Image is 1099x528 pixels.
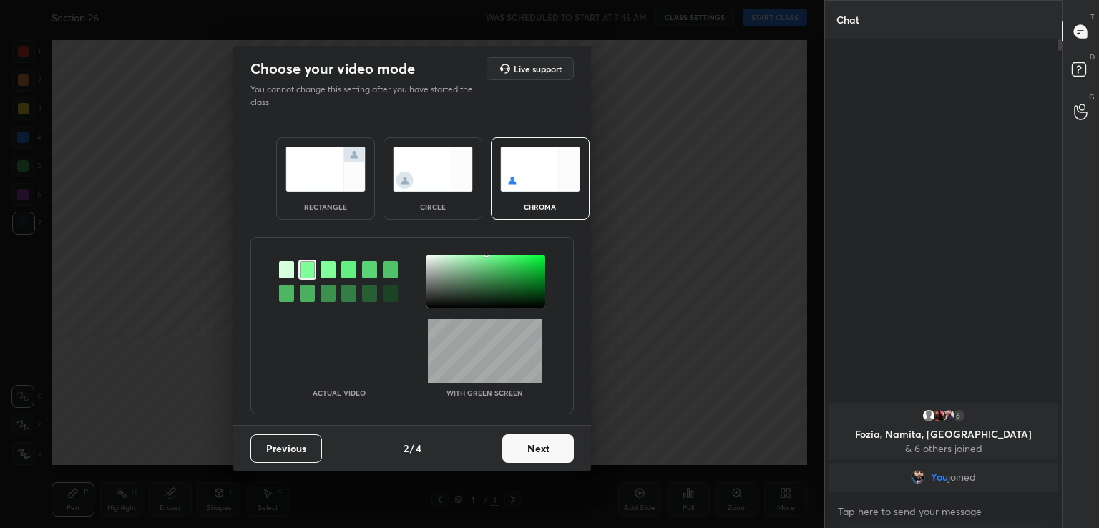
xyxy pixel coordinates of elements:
h2: Choose your video mode [250,59,415,78]
img: chromaScreenIcon.c19ab0a0.svg [500,147,580,192]
p: Fozia, Namita, [GEOGRAPHIC_DATA] [837,429,1050,440]
h4: 2 [404,441,409,456]
p: & 6 others joined [837,443,1050,454]
img: 0ee430d530ea4eab96c2489b3c8ae121.jpg [911,470,925,484]
p: With green screen [446,389,523,396]
img: 7af50ced4a40429f9e8a71d2b84a64fc.jpg [932,409,946,423]
h4: 4 [416,441,421,456]
img: 47bd0b8308db4cafb133322dde33d233.jpg [942,409,956,423]
img: circleScreenIcon.acc0effb.svg [393,147,473,192]
span: joined [948,471,976,483]
button: Previous [250,434,322,463]
div: chroma [512,203,569,210]
p: Actual Video [313,389,366,396]
h4: / [410,441,414,456]
h5: Live support [514,64,562,73]
p: G [1089,92,1095,102]
p: Chat [825,1,871,39]
img: normalScreenIcon.ae25ed63.svg [285,147,366,192]
div: 6 [952,409,966,423]
img: default.png [922,409,936,423]
button: Next [502,434,574,463]
p: D [1090,52,1095,62]
div: grid [825,400,1062,494]
span: You [931,471,948,483]
p: You cannot change this setting after you have started the class [250,83,482,109]
p: T [1090,11,1095,22]
div: circle [404,203,461,210]
div: rectangle [297,203,354,210]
